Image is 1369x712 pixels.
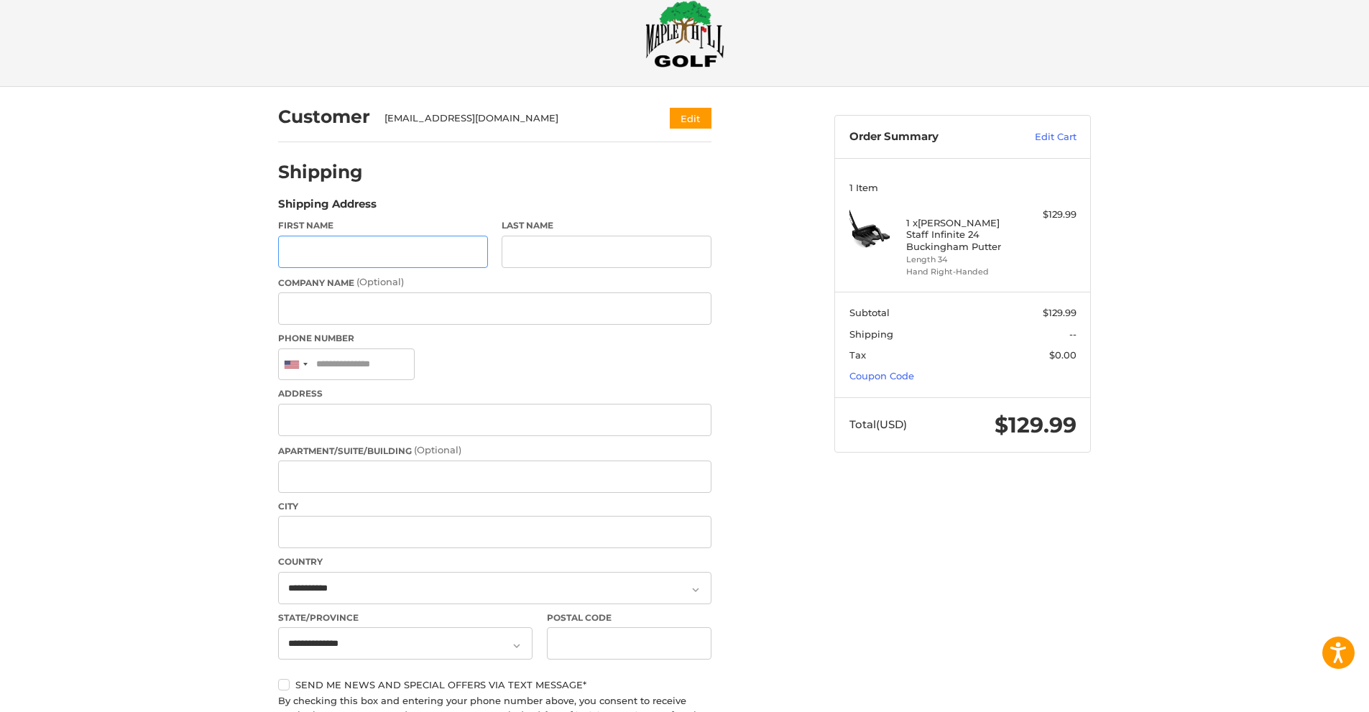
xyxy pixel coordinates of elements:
label: First Name [278,219,488,232]
h3: 1 Item [849,182,1077,193]
label: Postal Code [547,611,712,624]
span: Subtotal [849,307,890,318]
h4: 1 x [PERSON_NAME] Staff Infinite 24 Buckingham Putter [906,217,1016,252]
span: Tax [849,349,866,361]
button: Edit [670,108,711,129]
label: State/Province [278,611,533,624]
label: Last Name [502,219,711,232]
span: -- [1069,328,1077,340]
span: $0.00 [1049,349,1077,361]
div: [EMAIL_ADDRESS][DOMAIN_NAME] [384,111,642,126]
h3: Order Summary [849,130,1004,144]
label: Send me news and special offers via text message* [278,679,711,690]
a: Coupon Code [849,370,914,382]
span: $129.99 [1043,307,1077,318]
li: Length 34 [906,254,1016,266]
label: Address [278,387,711,400]
label: Company Name [278,275,711,290]
small: (Optional) [356,276,404,287]
label: Apartment/Suite/Building [278,443,711,458]
div: $129.99 [1020,208,1077,222]
div: United States: +1 [279,349,312,380]
li: Hand Right-Handed [906,266,1016,278]
span: $129.99 [995,412,1077,438]
span: Shipping [849,328,893,340]
a: Edit Cart [1004,130,1077,144]
label: Phone Number [278,332,711,345]
h2: Customer [278,106,370,128]
label: City [278,500,711,513]
legend: Shipping Address [278,196,377,219]
span: Total (USD) [849,417,907,431]
h2: Shipping [278,161,363,183]
label: Country [278,555,711,568]
small: (Optional) [414,444,461,456]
